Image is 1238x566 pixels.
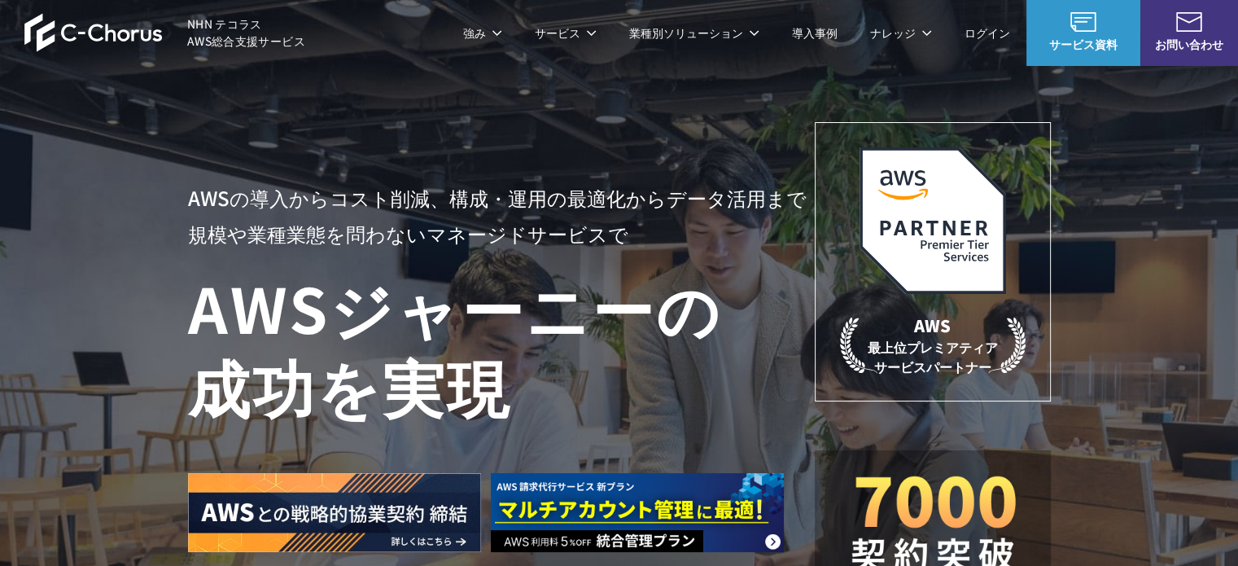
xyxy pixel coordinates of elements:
img: AWSとの戦略的協業契約 締結 [188,473,481,552]
span: サービス資料 [1026,36,1140,53]
a: ログイン [965,24,1010,42]
a: 導入事例 [792,24,838,42]
p: 最上位プレミアティア サービスパートナー [840,314,1026,376]
h1: AWS ジャーニーの 成功を実現 [188,268,815,424]
img: お問い合わせ [1176,12,1202,32]
img: AWSプレミアティアサービスパートナー [860,147,1006,294]
p: ナレッジ [870,24,932,42]
p: 強み [463,24,502,42]
em: AWS [914,314,951,337]
p: サービス [535,24,597,42]
p: AWSの導入からコスト削減、 構成・運用の最適化からデータ活用まで 規模や業種業態を問わない マネージドサービスで [188,180,815,252]
span: お問い合わせ [1140,36,1238,53]
img: AWS請求代行サービス 統合管理プラン [491,473,784,552]
p: 業種別ソリューション [629,24,759,42]
img: AWS総合支援サービス C-Chorus サービス資料 [1070,12,1096,32]
span: NHN テコラス AWS総合支援サービス [187,15,305,50]
a: AWS総合支援サービス C-Chorus NHN テコラスAWS総合支援サービス [24,13,305,52]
